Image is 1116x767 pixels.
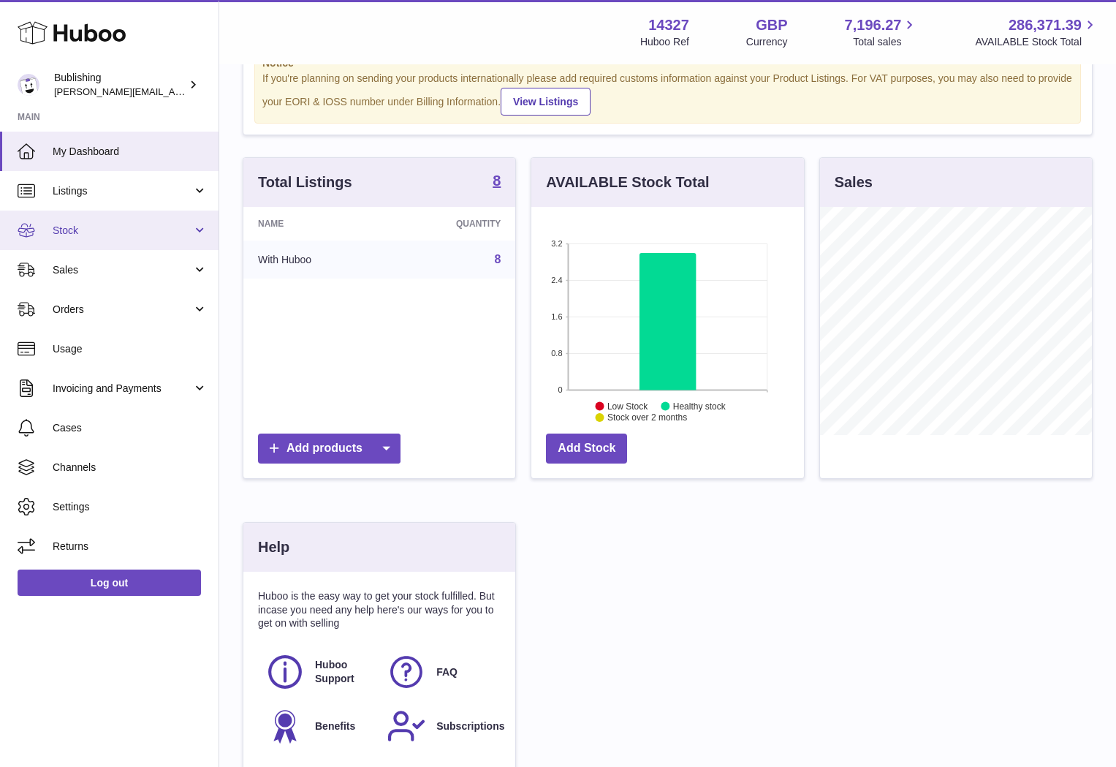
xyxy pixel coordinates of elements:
a: Huboo Support [265,652,372,692]
text: 1.6 [552,312,563,321]
strong: 8 [493,173,501,188]
span: Invoicing and Payments [53,382,192,396]
h3: Sales [835,173,873,192]
span: Subscriptions [436,719,504,733]
text: Stock over 2 months [607,412,687,423]
text: Low Stock [607,401,648,411]
text: Healthy stock [673,401,726,411]
h3: Total Listings [258,173,352,192]
h3: AVAILABLE Stock Total [546,173,709,192]
text: 0.8 [552,349,563,358]
text: 3.2 [552,239,563,248]
a: Subscriptions [387,706,493,746]
span: 7,196.27 [845,15,902,35]
div: Huboo Ref [640,35,689,49]
span: My Dashboard [53,145,208,159]
p: Huboo is the easy way to get your stock fulfilled. But incase you need any help here's our ways f... [258,589,501,631]
span: Cases [53,421,208,435]
span: Stock [53,224,192,238]
a: 8 [493,173,501,191]
strong: 14327 [648,15,689,35]
a: 7,196.27 Total sales [845,15,919,49]
th: Name [243,207,387,241]
span: Huboo Support [315,658,371,686]
span: FAQ [436,665,458,679]
span: Total sales [853,35,918,49]
span: Sales [53,263,192,277]
span: AVAILABLE Stock Total [975,35,1098,49]
img: hamza@bublishing.com [18,74,39,96]
div: Currency [746,35,788,49]
a: 286,371.39 AVAILABLE Stock Total [975,15,1098,49]
span: Returns [53,540,208,553]
a: Benefits [265,706,372,746]
span: Listings [53,184,192,198]
text: 2.4 [552,276,563,284]
span: Channels [53,461,208,475]
a: FAQ [387,652,493,692]
a: Add products [258,434,401,464]
span: [PERSON_NAME][EMAIL_ADDRESS][DOMAIN_NAME] [54,86,293,97]
div: If you're planning on sending your products internationally please add required customs informati... [262,72,1073,116]
th: Quantity [387,207,515,241]
span: Usage [53,342,208,356]
h3: Help [258,537,289,557]
span: Settings [53,500,208,514]
span: 286,371.39 [1009,15,1082,35]
text: 0 [558,385,563,394]
a: Log out [18,570,201,596]
span: Orders [53,303,192,317]
div: Bublishing [54,71,186,99]
a: 8 [494,253,501,265]
span: Benefits [315,719,355,733]
a: Add Stock [546,434,627,464]
td: With Huboo [243,241,387,279]
strong: GBP [756,15,787,35]
a: View Listings [501,88,591,116]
